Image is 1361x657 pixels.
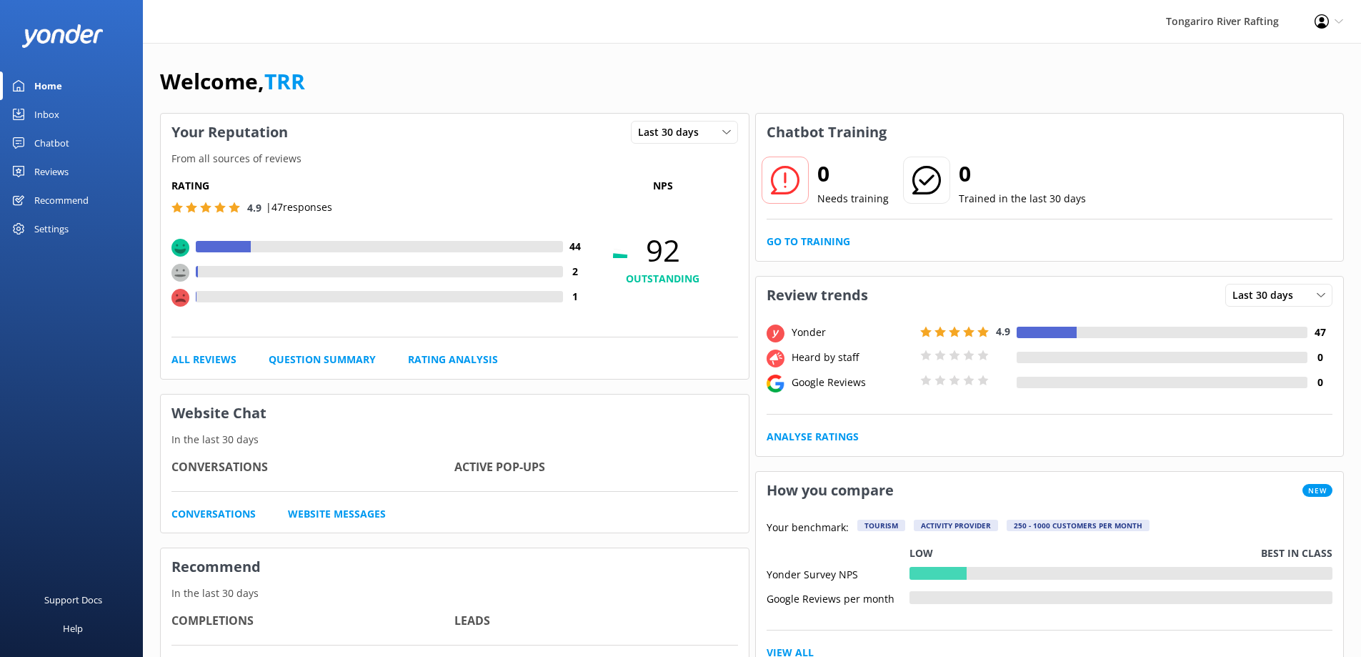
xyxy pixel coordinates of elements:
[171,458,454,477] h4: Conversations
[588,271,738,287] h4: OUTSTANDING
[996,325,1010,338] span: 4.9
[288,506,386,522] a: Website Messages
[788,375,917,390] div: Google Reviews
[756,114,897,151] h3: Chatbot Training
[1232,287,1302,303] span: Last 30 days
[269,352,376,367] a: Question Summary
[266,199,332,215] p: | 47 responses
[588,232,738,268] span: 92
[638,124,707,140] span: Last 30 days
[34,157,69,186] div: Reviews
[857,520,905,531] div: Tourism
[1307,325,1332,340] h4: 47
[788,350,917,365] div: Heard by staff
[34,214,69,243] div: Settings
[959,157,1086,191] h2: 0
[767,234,850,250] a: Go to Training
[160,64,305,99] h1: Welcome,
[817,157,889,191] h2: 0
[34,129,69,157] div: Chatbot
[161,114,299,151] h3: Your Reputation
[44,586,102,614] div: Support Docs
[1307,350,1332,365] h4: 0
[767,429,859,445] a: Analyse Ratings
[563,289,588,305] h4: 1
[63,614,83,643] div: Help
[247,201,261,214] span: 4.9
[767,567,909,580] div: Yonder Survey NPS
[756,472,904,509] h3: How you compare
[171,352,236,367] a: All Reviews
[34,100,59,129] div: Inbox
[34,186,89,214] div: Recommend
[171,612,454,631] h4: Completions
[909,545,933,561] p: Low
[161,586,749,601] p: In the last 30 days
[1007,520,1150,531] div: 250 - 1000 customers per month
[563,239,588,255] h4: 44
[454,612,737,631] h4: Leads
[171,178,588,194] h5: Rating
[563,264,588,280] h4: 2
[161,548,749,586] h3: Recommend
[21,24,104,48] img: yonder-white-logo.png
[1307,375,1332,390] h4: 0
[959,191,1086,207] p: Trained in the last 30 days
[914,520,998,531] div: Activity Provider
[767,520,849,537] p: Your benchmark:
[767,591,909,604] div: Google Reviews per month
[788,325,917,340] div: Yonder
[34,71,62,100] div: Home
[1302,484,1332,497] span: New
[588,178,738,194] p: NPS
[264,66,305,96] a: TRR
[171,506,256,522] a: Conversations
[161,151,749,167] p: From all sources of reviews
[756,277,879,314] h3: Review trends
[454,458,737,477] h4: Active Pop-ups
[1261,545,1332,561] p: Best in class
[161,395,749,432] h3: Website Chat
[161,432,749,448] p: In the last 30 days
[408,352,498,367] a: Rating Analysis
[817,191,889,207] p: Needs training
